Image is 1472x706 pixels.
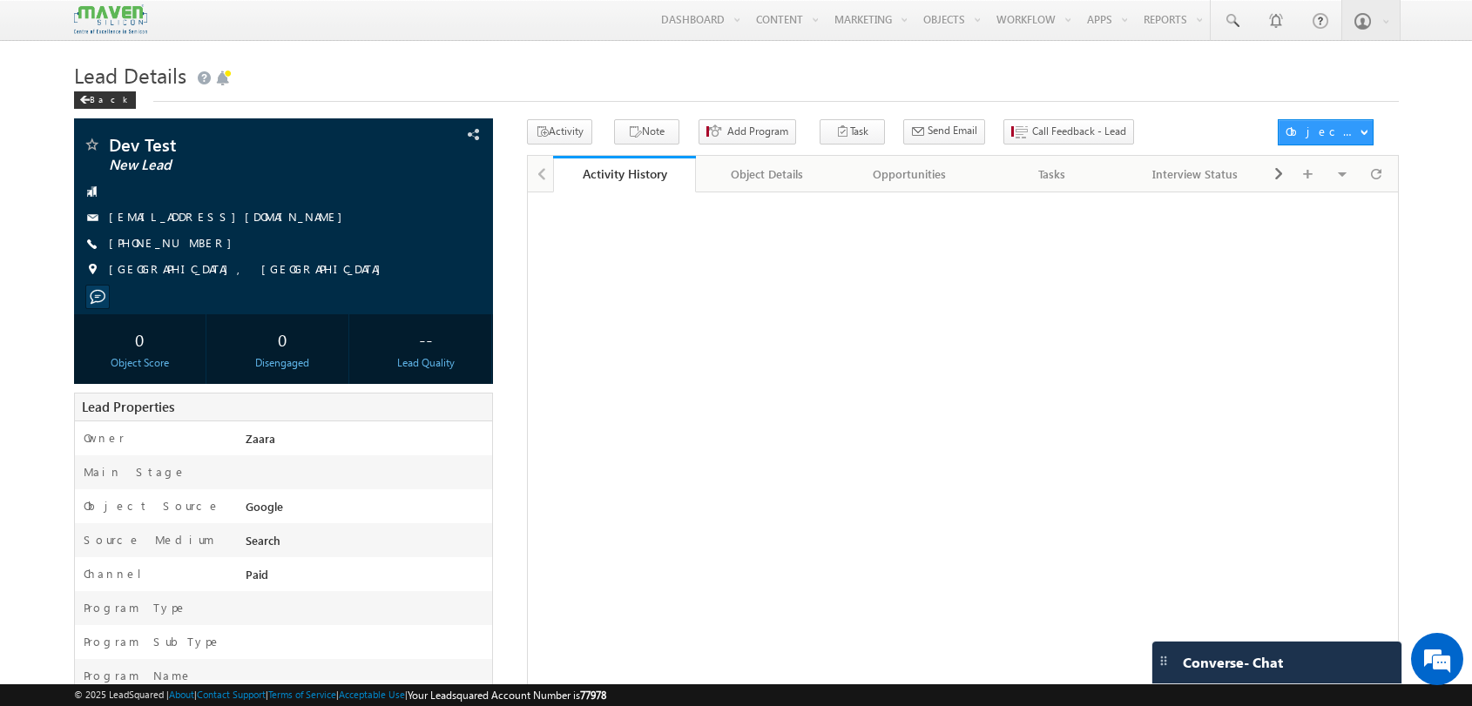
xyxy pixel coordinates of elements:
span: Dev Test [109,136,370,153]
div: Back [74,91,136,109]
div: 0 [221,323,344,355]
label: Program SubType [84,634,221,649]
label: Owner [84,430,125,446]
div: Lead Quality [364,355,487,371]
span: Lead Details [74,61,186,89]
a: Activity History [553,156,696,192]
div: 0 [78,323,201,355]
div: Activity History [566,165,683,182]
a: About [169,689,194,700]
span: 77978 [580,689,606,702]
button: Activity [527,119,592,145]
span: [PHONE_NUMBER] [109,235,240,252]
span: Your Leadsquared Account Number is [408,689,606,702]
div: Opportunities [853,164,966,185]
a: Opportunities [839,156,982,192]
img: Custom Logo [74,4,147,35]
img: carter-drag [1157,654,1171,668]
span: Call Feedback - Lead [1032,124,1126,139]
span: Add Program [727,124,788,139]
button: Task [820,119,885,145]
div: Paid [241,566,491,590]
span: Converse - Chat [1183,655,1283,670]
span: © 2025 LeadSquared | | | | | [74,687,606,703]
label: Program Type [84,600,187,615]
a: Back [74,91,145,105]
div: Search [241,532,491,556]
a: Acceptable Use [339,689,405,700]
div: Object Actions [1286,124,1360,139]
button: Send Email [903,119,985,145]
div: Object Details [710,164,823,185]
label: Channel [84,566,155,582]
button: Object Actions [1278,119,1374,145]
span: Zaara [246,431,275,446]
div: Tasks [996,164,1109,185]
label: Main Stage [84,464,186,480]
button: Note [614,119,679,145]
span: [GEOGRAPHIC_DATA], [GEOGRAPHIC_DATA] [109,261,389,279]
span: New Lead [109,157,370,174]
label: Program Name [84,668,192,683]
div: -- [364,323,487,355]
div: Interview Status [1138,164,1252,185]
label: Source Medium [84,532,214,548]
a: Tasks [982,156,1124,192]
button: Call Feedback - Lead [1003,119,1134,145]
a: Contact Support [197,689,266,700]
div: Google [241,498,491,522]
a: Terms of Service [268,689,336,700]
a: Interview Status [1124,156,1267,192]
div: Object Score [78,355,201,371]
span: Lead Properties [82,398,174,415]
label: Object Source [84,498,220,514]
a: [EMAIL_ADDRESS][DOMAIN_NAME] [109,209,351,224]
div: Disengaged [221,355,344,371]
button: Add Program [699,119,796,145]
span: Send Email [928,123,977,138]
a: Object Details [696,156,839,192]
